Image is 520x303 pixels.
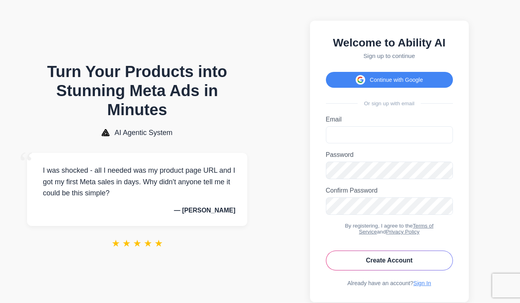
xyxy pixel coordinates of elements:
[326,280,453,286] div: Already have an account?
[19,145,33,181] span: “
[27,62,247,119] h1: Turn Your Products into Stunning Meta Ads in Minutes
[326,151,453,158] label: Password
[112,238,120,249] span: ★
[144,238,152,249] span: ★
[413,280,431,286] a: Sign In
[359,223,433,235] a: Terms of Service
[114,129,172,137] span: AI Agentic System
[326,52,453,59] p: Sign up to continue
[326,37,453,49] h2: Welcome to Ability AI
[326,187,453,194] label: Confirm Password
[102,129,110,136] img: AI Agentic System Logo
[39,207,235,214] p: — [PERSON_NAME]
[133,238,142,249] span: ★
[122,238,131,249] span: ★
[154,238,163,249] span: ★
[326,72,453,88] button: Continue with Google
[386,229,420,235] a: Privacy Policy
[326,251,453,270] button: Create Account
[39,165,235,199] p: I was shocked - all I needed was my product page URL and I got my first Meta sales in days. Why d...
[326,100,453,106] div: Or sign up with email
[326,116,453,123] label: Email
[326,223,453,235] div: By registering, I agree to the and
